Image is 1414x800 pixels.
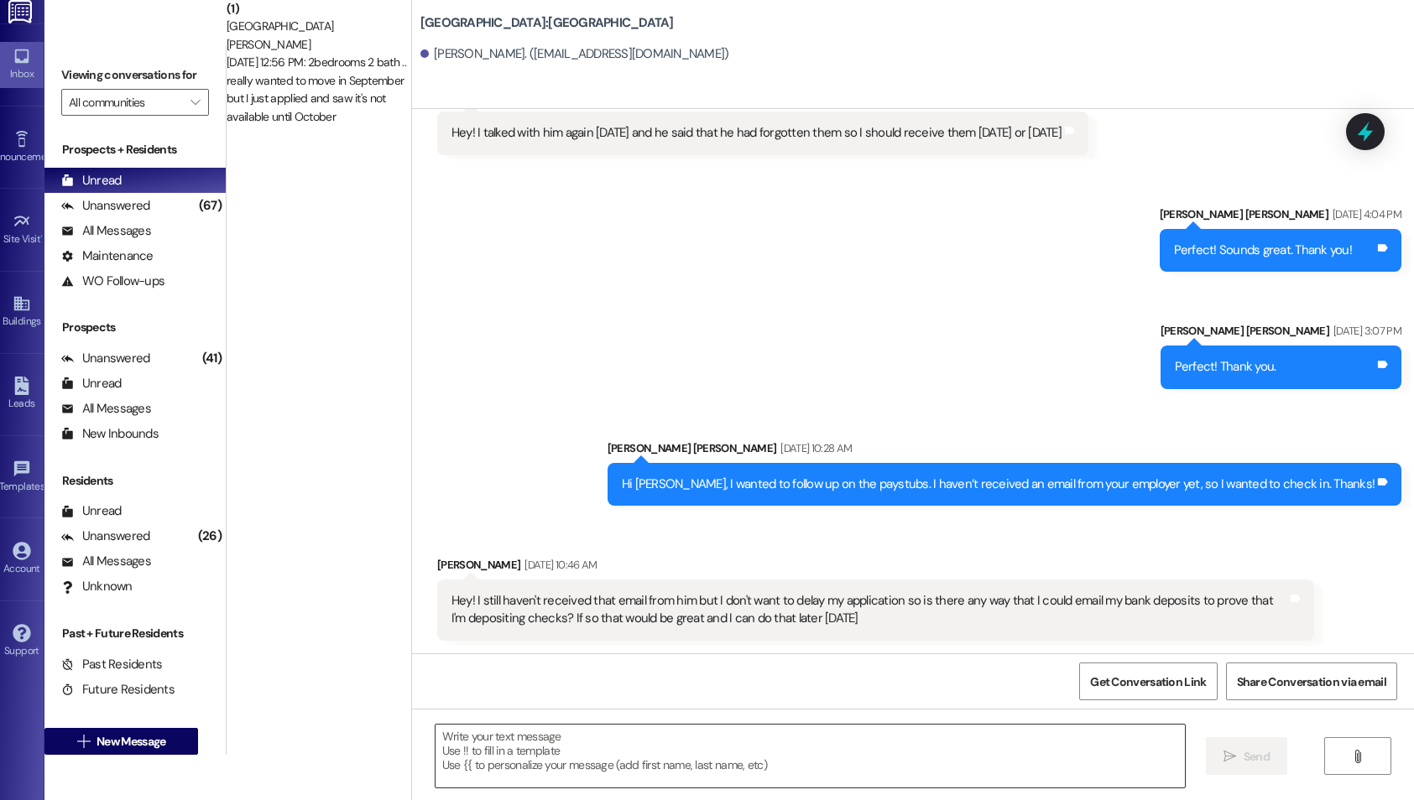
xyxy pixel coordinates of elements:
button: Share Conversation via email [1226,662,1397,700]
span: Share Conversation via email [1237,676,1386,688]
div: Future Residents [61,681,175,699]
div: All Messages [61,400,151,418]
div: [DATE] 10:28 AM [776,439,852,457]
div: [PERSON_NAME] [PERSON_NAME] [1161,322,1401,345]
button: Get Conversation Link [1079,662,1217,700]
div: [GEOGRAPHIC_DATA] [227,18,411,35]
div: Maintenance [61,247,154,265]
div: Hey! I talked with him again [DATE] and he said that he had forgotten them so I should receive th... [451,124,1062,142]
div: [PERSON_NAME] [PERSON_NAME] [1160,205,1401,229]
i:  [77,735,90,748]
div: [PERSON_NAME]. ([EMAIL_ADDRESS][DOMAIN_NAME]) [420,45,729,63]
button: New Message [44,728,199,755]
button: Send [1206,737,1287,775]
label: Viewing conversations for [61,62,209,88]
b: ( 1 ) [227,1,239,16]
i:  [1351,750,1364,763]
b: [GEOGRAPHIC_DATA]: [GEOGRAPHIC_DATA] [420,14,674,32]
i:  [190,96,200,109]
div: [PERSON_NAME] [PERSON_NAME] [608,439,1401,463]
span: Send [1244,751,1270,762]
div: [PERSON_NAME] [437,556,1314,579]
div: All Messages [61,222,151,240]
span: [PERSON_NAME] [227,37,310,52]
div: Prospects [44,319,226,336]
div: [DATE] 3:07 PM [1329,322,1401,340]
div: Past Residents [61,656,163,673]
div: Perfect! Sounds great. Thank you! [1174,242,1352,259]
div: New Inbounds [61,425,159,443]
div: Hey! I still haven't received that email from him but I don't want to delay my application so is ... [451,592,1287,628]
span: New Message [97,735,165,747]
span: Get Conversation Link [1090,676,1206,688]
div: Past + Future Residents [44,625,226,642]
div: Hi [PERSON_NAME], I wanted to follow up on the paystubs. I haven’t received an email from your em... [622,475,1375,493]
div: WO Follow-ups [61,273,164,290]
div: (26) [194,523,226,549]
div: [DATE] 10:46 AM [520,556,597,574]
div: (41) [198,345,226,371]
span: • [40,231,43,242]
div: All Messages [61,553,151,570]
div: Unanswered [61,350,150,367]
div: [DATE] 4:04 PM [1328,205,1401,223]
div: Prospects + Residents [44,141,226,158]
div: Unanswered [61,527,150,545]
div: (67) [195,193,226,219]
div: Unread [61,172,122,190]
i:  [1224,750,1236,763]
div: Unknown [61,578,133,595]
input: All communities [69,89,182,116]
div: Residents [44,472,226,490]
div: [DATE] 12:56 PM: 2bedrooms 2 bath .. really wanted to move in September but I just applied and sa... [227,55,406,123]
div: Perfect! Thank you. [1175,358,1276,376]
div: Unanswered [61,197,150,215]
div: Unread [61,502,122,520]
div: Unread [61,375,122,392]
